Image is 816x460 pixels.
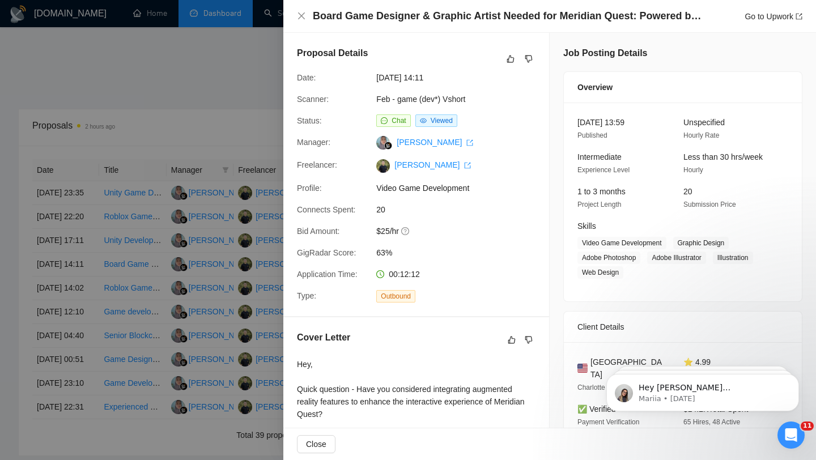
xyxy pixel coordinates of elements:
[297,291,316,300] span: Type:
[297,11,306,21] button: Close
[297,227,340,236] span: Bid Amount:
[577,166,630,174] span: Experience Level
[577,81,613,93] span: Overview
[376,182,546,194] span: Video Game Development
[801,421,814,431] span: 11
[522,52,535,66] button: dislike
[297,184,322,193] span: Profile:
[297,270,358,279] span: Application Time:
[577,187,626,196] span: 1 to 3 months
[577,118,624,127] span: [DATE] 13:59
[297,138,330,147] span: Manager:
[297,248,356,257] span: GigRadar Score:
[376,246,546,259] span: 63%
[376,95,465,104] a: Feb - game (dev*) Vshort
[525,54,533,63] span: dislike
[389,270,420,279] span: 00:12:12
[394,160,471,169] a: [PERSON_NAME] export
[577,266,623,279] span: Web Design
[683,166,703,174] span: Hourly
[577,384,636,391] span: Charlotte 02:06 AM
[713,252,753,264] span: Illustration
[577,312,788,342] div: Client Details
[297,95,329,104] span: Scanner:
[384,142,392,150] img: gigradar-bm.png
[577,362,588,374] img: 🇺🇸
[507,54,515,63] span: like
[577,404,616,414] span: ✅ Verified
[504,52,517,66] button: like
[313,9,704,23] h4: Board Game Designer & Graphic Artist Needed for Meridian Quest: Powered by [PERSON_NAME]
[563,46,647,60] h5: Job Posting Details
[683,201,736,208] span: Submission Price
[376,225,546,237] span: $25/hr
[431,117,453,125] span: Viewed
[297,160,337,169] span: Freelancer:
[297,205,356,214] span: Connects Spent:
[577,237,666,249] span: Video Game Development
[376,203,546,216] span: 20
[297,435,335,453] button: Close
[777,421,805,449] iframe: Intercom live chat
[392,117,406,125] span: Chat
[683,118,725,127] span: Unspecified
[589,350,816,429] iframe: Intercom notifications message
[508,335,516,344] span: like
[297,11,306,20] span: close
[505,333,518,347] button: like
[647,252,705,264] span: Adobe Illustrator
[577,418,639,426] span: Payment Verification
[376,71,546,84] span: [DATE] 14:11
[401,227,410,236] span: question-circle
[683,131,719,139] span: Hourly Rate
[796,13,802,20] span: export
[376,290,415,303] span: Outbound
[420,117,427,124] span: eye
[376,159,390,173] img: c10C0ICvjmsDVhBCJO5NbgFBFMr8xUYZhvgHDn1ZcSPLYMYcq24EIULg9OpeQop1QB
[577,152,622,161] span: Intermediate
[464,162,471,169] span: export
[577,252,640,264] span: Adobe Photoshop
[577,131,607,139] span: Published
[306,438,326,450] span: Close
[683,187,692,196] span: 20
[297,73,316,82] span: Date:
[525,335,533,344] span: dislike
[397,138,473,147] a: [PERSON_NAME] export
[577,201,621,208] span: Project Length
[297,46,368,60] h5: Proposal Details
[381,117,388,124] span: message
[673,237,729,249] span: Graphic Design
[466,139,473,146] span: export
[297,331,350,344] h5: Cover Letter
[522,333,535,347] button: dislike
[297,358,535,420] div: Hey, Quick question - Have you considered integrating augmented reality features to enhance the i...
[577,222,596,231] span: Skills
[297,116,322,125] span: Status:
[745,12,802,21] a: Go to Upworkexport
[376,270,384,278] span: clock-circle
[683,152,763,161] span: Less than 30 hrs/week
